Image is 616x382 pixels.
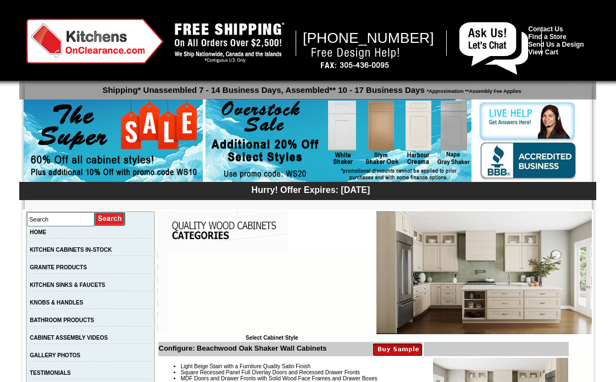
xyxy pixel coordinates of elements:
li: MDF Doors and Drawer Fronts with Solid Wood Face Frames and Drawer Boxes [181,375,568,381]
li: Square Recessed Panel Full Overlay Doors and Recessed Drawer Fronts [181,369,568,375]
b: Select Cabinet Style [246,335,298,341]
a: Send Us a Design [528,41,584,48]
a: BATHROOM PRODUCTS [30,317,94,323]
a: TESTIMONIALS [30,370,70,376]
input: Submit [95,212,126,226]
a: View Cart [528,48,558,56]
span: [PHONE_NUMBER] [303,30,434,46]
a: GRANITE PRODUCTS [30,264,87,270]
img: Kitchens on Clearance Logo [26,19,164,64]
b: Configure: Beachwood Oak Shaker Wall Cabinets [159,344,327,352]
a: CABINET ASSEMBLY VIDEOS [30,335,108,341]
li: Light Beige Stain with a Furniture Quality Satin Finish [181,363,568,369]
a: Find a Store [528,33,566,41]
div: Hurry! Offer Expires: [DATE] [25,184,596,195]
a: HOME [30,229,46,235]
iframe: Browser incompatible [168,252,376,335]
a: GALLERY PHOTOS [30,352,80,358]
p: Shipping* Unassembled 7 - 14 Business Days, Assembled** 10 - 17 Business Days [25,80,596,95]
img: Beachwood Oak Shaker [376,211,592,334]
span: *Approximation **Assembly Fee Applies [425,86,521,94]
a: KNOBS & HANDLES [30,300,83,306]
a: Contact Us [528,25,563,33]
a: KITCHEN SINKS & FAUCETS [30,282,105,288]
a: KITCHEN CABINETS IN-STOCK [30,247,112,253]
